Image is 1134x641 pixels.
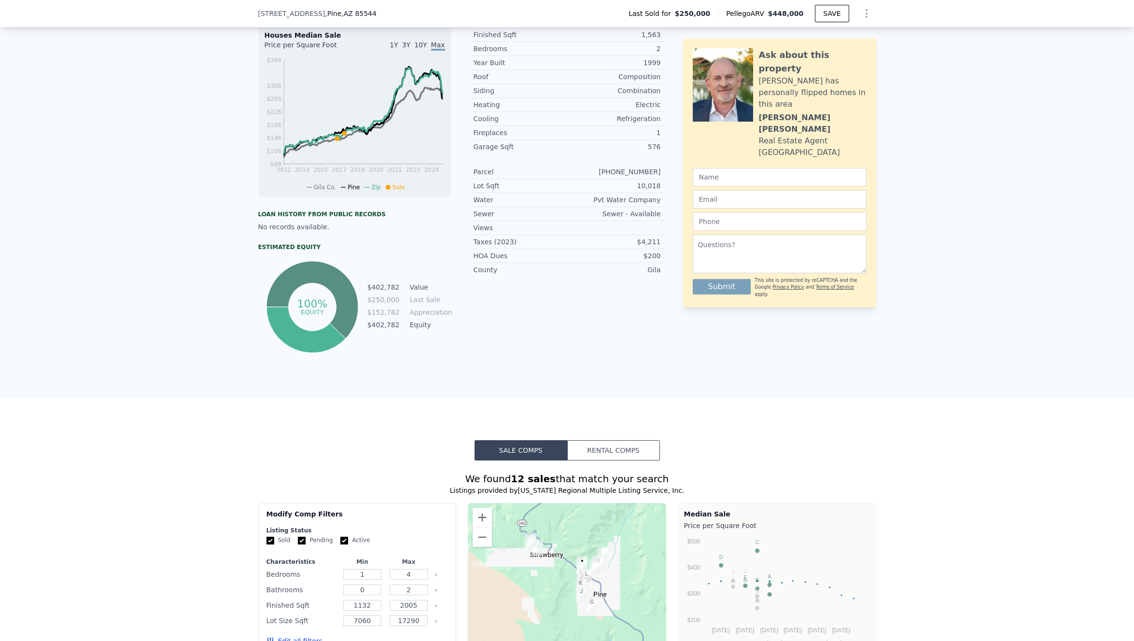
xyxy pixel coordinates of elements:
div: Views [474,223,567,233]
text: D [719,554,723,560]
tspan: $384 [266,57,281,64]
div: 10,018 [567,181,661,191]
div: 4506 N Ponderosa Dr [594,557,604,573]
tspan: 2015 [313,167,328,173]
div: Parcel [474,167,567,177]
div: Median Sale [684,509,870,519]
button: SAVE [815,5,849,22]
text: [DATE] [832,627,850,634]
span: , Pine [325,9,377,18]
div: Fireplaces [474,128,567,138]
div: [GEOGRAPHIC_DATA] [759,147,840,158]
tspan: 2020 [368,167,383,173]
td: Appreciation [408,307,451,318]
tspan: $146 [266,135,281,141]
div: Lot Sqft [474,181,567,191]
text: [DATE] [760,627,778,634]
tspan: $186 [266,122,281,128]
tspan: $226 [266,109,281,115]
tspan: 2021 [387,167,402,173]
td: $152,782 [367,307,400,318]
text: L [756,585,758,591]
div: 1,563 [567,30,661,40]
tspan: 2023 [406,167,420,173]
div: Gila [567,265,661,275]
span: 10Y [414,41,427,49]
text: E [743,574,747,580]
div: 8303 W Strawberry Dr [532,539,543,556]
div: 4502 N Meadow Way [592,557,602,573]
label: Active [340,536,370,544]
a: Privacy Policy [772,284,804,290]
div: Loan history from public records [258,210,451,218]
button: Clear [434,588,438,592]
div: Pvt Water Company [567,195,661,205]
div: Taxes (2023) [474,237,567,247]
div: Bedrooms [474,44,567,54]
tspan: 2014 [294,167,309,173]
span: Max [431,41,445,51]
span: $250,000 [675,9,711,18]
span: Zip [371,184,380,191]
div: 4519 N Sundown Ln [577,556,588,572]
div: Sewer [474,209,567,219]
div: Garage Sqft [474,142,567,152]
input: Sold [266,537,274,544]
div: 4390 N Enchanted Cir [589,559,600,576]
div: Composition [567,72,661,82]
div: [PERSON_NAME] [PERSON_NAME] [759,112,867,135]
button: Clear [434,604,438,608]
text: $200 [687,617,700,624]
strong: 12 sales [511,473,556,485]
span: , AZ 85544 [341,10,377,17]
div: [PERSON_NAME] has personally flipped homes in this area [759,75,867,110]
text: K [755,597,759,602]
div: 4067 N Cherri Lynn Dr [581,569,592,585]
div: Price per Square Foot [265,40,355,56]
td: Value [408,282,451,293]
div: 1 [567,128,661,138]
div: Finished Sqft [474,30,567,40]
input: Pending [298,537,306,544]
text: [DATE] [736,627,754,634]
label: Pending [298,536,333,544]
div: Estimated Equity [258,243,451,251]
div: Sewer - Available [567,209,661,219]
div: Heating [474,100,567,110]
text: A [768,573,771,579]
div: 1999 [567,58,661,68]
span: 1Y [390,41,398,49]
text: H [755,589,759,595]
input: Email [693,190,867,209]
tspan: 2024 [424,167,439,173]
div: $200 [567,251,661,261]
div: Min [341,558,383,566]
button: Zoom in [473,508,492,527]
div: 8539 W Wingfield Way [526,533,536,549]
div: Lot Size Sqft [266,614,337,627]
tspan: 100% [297,298,328,310]
button: Show Options [857,4,876,23]
div: 5255 N Peach Ln [525,536,535,553]
a: Terms of Service [816,284,854,290]
div: Ask about this property [759,48,867,75]
button: Clear [434,619,438,623]
div: Year Built [474,58,567,68]
div: Bedrooms [266,568,337,581]
td: Equity [408,320,451,330]
div: Refrigeration [567,114,661,124]
button: Clear [434,573,438,577]
div: Electric [567,100,661,110]
text: $400 [687,564,700,571]
span: $448,000 [768,10,804,17]
div: County [474,265,567,275]
div: This site is protected by reCAPTCHA and the Google and apply. [755,277,866,298]
tspan: $266 [266,96,281,102]
div: Water [474,195,567,205]
span: 3Y [402,41,410,49]
div: 4863 N Lakeview Ln [597,546,608,563]
div: Finished Sqft [266,599,337,612]
div: We found that match your search [258,472,876,486]
span: Sale [392,184,405,191]
div: Cooling [474,114,567,124]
